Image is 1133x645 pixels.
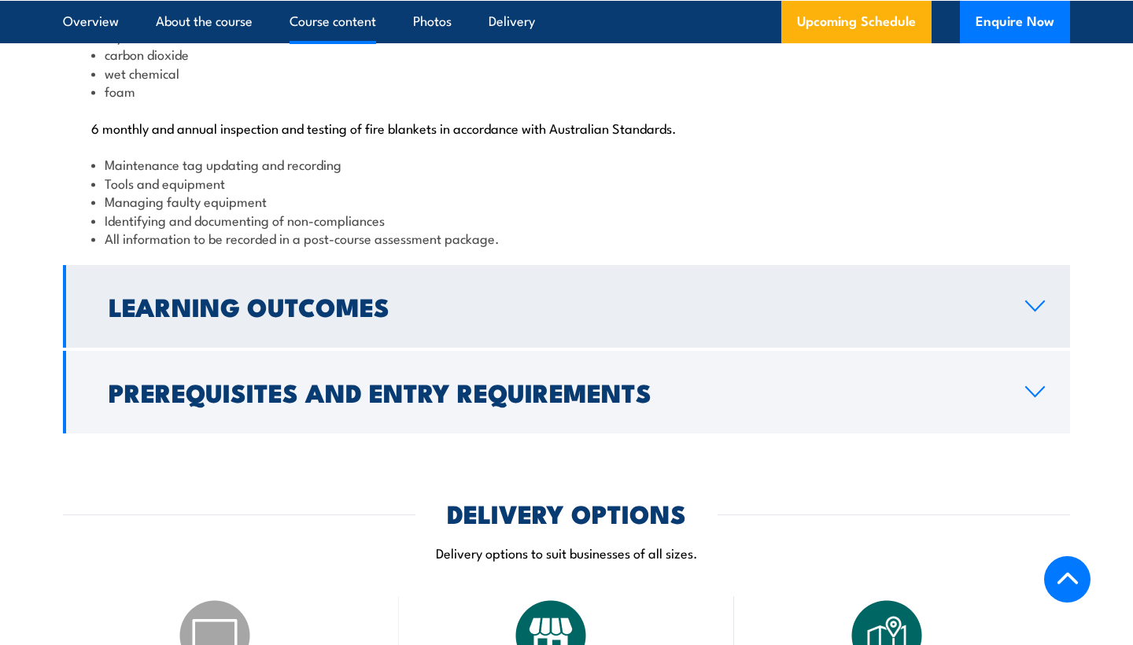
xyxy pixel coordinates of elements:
a: Learning Outcomes [63,265,1070,348]
li: All information to be recorded in a post-course assessment package. [91,229,1042,247]
a: Prerequisites and Entry Requirements [63,351,1070,433]
p: 6 monthly and annual inspection and testing of fire blankets in accordance with Australian Standa... [91,120,1042,135]
li: Maintenance tag updating and recording [91,155,1042,173]
h2: Learning Outcomes [109,295,1000,317]
li: carbon dioxide [91,45,1042,63]
h2: DELIVERY OPTIONS [447,502,686,524]
li: foam [91,82,1042,100]
h2: Prerequisites and Entry Requirements [109,381,1000,403]
li: Tools and equipment [91,174,1042,192]
li: Identifying and documenting of non-compliances [91,211,1042,229]
p: Delivery options to suit businesses of all sizes. [63,544,1070,562]
li: wet chemical [91,64,1042,82]
li: Managing faulty equipment [91,192,1042,210]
